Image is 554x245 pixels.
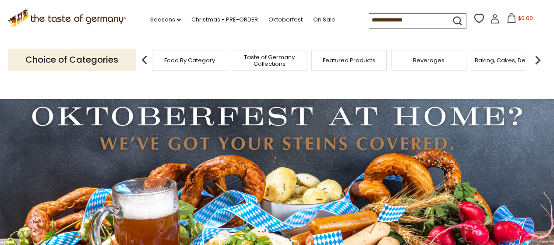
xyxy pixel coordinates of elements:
[413,57,445,64] a: Beverages
[501,13,539,26] button: $0.00
[518,14,533,22] span: $0.00
[475,57,543,64] a: Baking, Cakes, Desserts
[234,54,304,67] a: Taste of Germany Collections
[313,15,335,25] a: On Sale
[164,57,215,64] a: Food By Category
[268,15,303,25] a: Oktoberfest
[150,15,181,25] a: Seasons
[8,49,136,71] p: Choice of Categories
[323,57,375,64] a: Featured Products
[529,51,547,69] img: next arrow
[191,15,258,25] a: Christmas - PRE-ORDER
[136,51,153,69] img: previous arrow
